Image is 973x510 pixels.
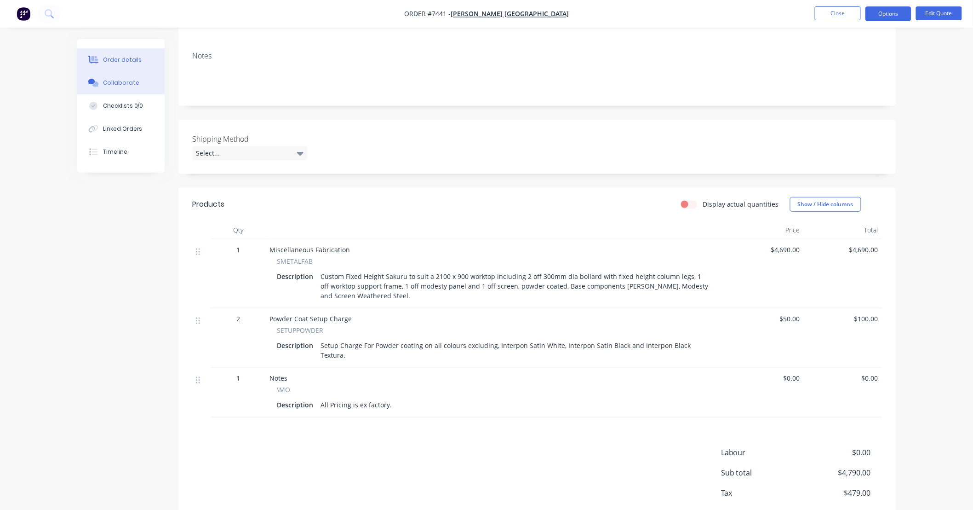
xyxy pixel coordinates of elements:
[192,52,882,60] div: Notes
[17,7,30,21] img: Factory
[317,398,395,411] div: All Pricing is ex factory.
[317,339,715,362] div: Setup Charge For Powder coating on all colours excluding, Interpon Satin White, Interpon Satin Bl...
[404,10,451,18] span: Order #7441 -
[77,117,165,140] button: Linked Orders
[277,398,317,411] div: Description
[236,245,240,255] span: 1
[277,256,313,266] span: SMETALFAB
[803,467,871,478] span: $4,790.00
[807,314,878,324] span: $100.00
[103,56,142,64] div: Order details
[790,197,861,212] button: Show / Hide columns
[269,314,352,323] span: Powder Coat Setup Charge
[807,245,878,255] span: $4,690.00
[865,6,911,21] button: Options
[721,467,803,478] span: Sub total
[317,270,715,302] div: Custom Fixed Height Sakuru to suit a 2100 x 900 worktop including 2 off 300mm dia bollard with fi...
[236,314,240,324] span: 2
[703,199,779,209] label: Display actual quantities
[236,373,240,383] span: 1
[277,339,317,352] div: Description
[803,487,871,498] span: $479.00
[451,10,569,18] a: [PERSON_NAME] [GEOGRAPHIC_DATA]
[103,125,143,133] div: Linked Orders
[77,71,165,94] button: Collaborate
[803,447,871,458] span: $0.00
[916,6,962,20] button: Edit Quote
[277,385,290,394] span: \MO
[277,270,317,283] div: Description
[269,374,287,382] span: Notes
[804,221,882,239] div: Total
[77,140,165,163] button: Timeline
[269,245,350,254] span: Miscellaneous Fabrication
[277,325,323,335] span: SETUPPOWDER
[729,314,800,324] span: $50.00
[729,373,800,383] span: $0.00
[815,6,861,20] button: Close
[721,487,803,498] span: Tax
[192,133,307,145] label: Shipping Method
[103,148,127,156] div: Timeline
[103,102,143,110] div: Checklists 0/0
[721,447,803,458] span: Labour
[729,245,800,255] span: $4,690.00
[807,373,878,383] span: $0.00
[211,221,266,239] div: Qty
[192,146,307,160] div: Select...
[726,221,804,239] div: Price
[77,94,165,117] button: Checklists 0/0
[103,79,139,87] div: Collaborate
[77,48,165,71] button: Order details
[192,199,224,210] div: Products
